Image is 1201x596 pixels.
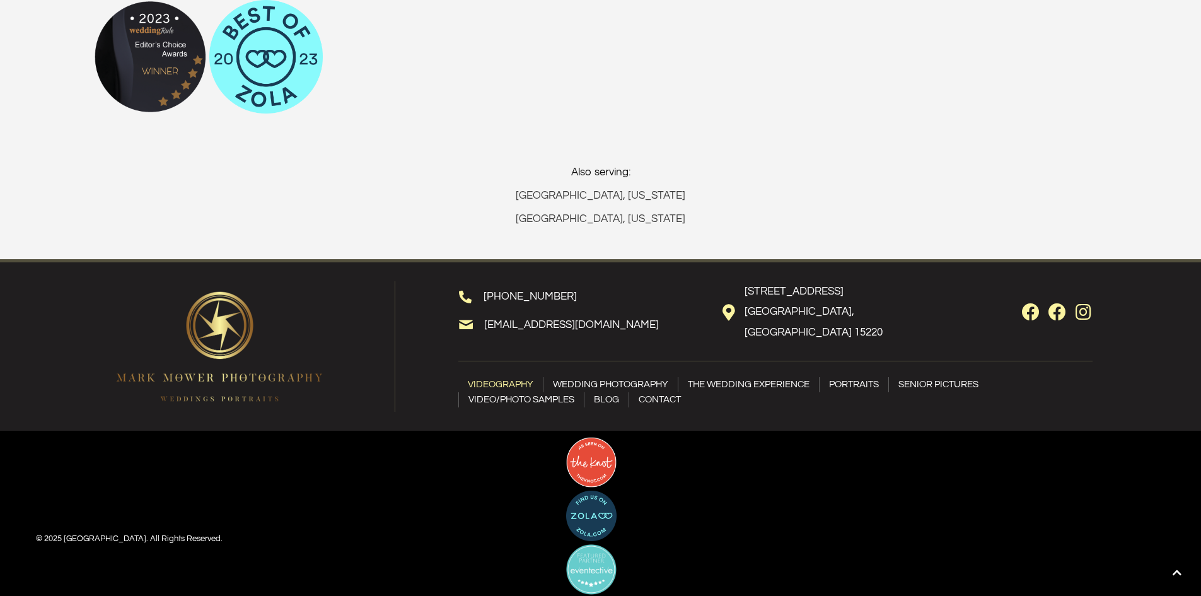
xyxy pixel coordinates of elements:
a: TYL Video [566,564,617,575]
p: © 2025 [GEOGRAPHIC_DATA]. All Rights Reserved. [36,532,548,546]
a: Facebook [1022,303,1040,321]
a: Portraits [820,377,888,392]
a: [GEOGRAPHIC_DATA], [US_STATE] [516,190,685,201]
a: Instagram [1075,303,1093,321]
img: Featured on Zola [566,491,617,541]
nav: Menu [458,377,1093,407]
a: Contact [629,392,690,407]
a: The Wedding Experience [678,377,819,392]
a: [GEOGRAPHIC_DATA], [US_STATE] [516,213,685,225]
a: Senior Pictures [889,377,988,392]
a: [STREET_ADDRESS][GEOGRAPHIC_DATA], [GEOGRAPHIC_DATA] 15220 [745,286,883,338]
img: Color logo - no background [109,284,330,409]
a: Videography [458,377,543,392]
a: [PHONE_NUMBER] [484,291,577,302]
p: Also serving: [93,164,1108,181]
img: TYL Video [566,544,617,595]
a: Wedding Photography [543,377,678,392]
a: Blog [584,392,629,407]
a: Video/Photo samples [459,392,584,407]
a: [EMAIL_ADDRESS][DOMAIN_NAME] [484,319,659,330]
img: As Seen on The Knot [566,437,617,488]
a: Facebook (videography) [1048,303,1066,321]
